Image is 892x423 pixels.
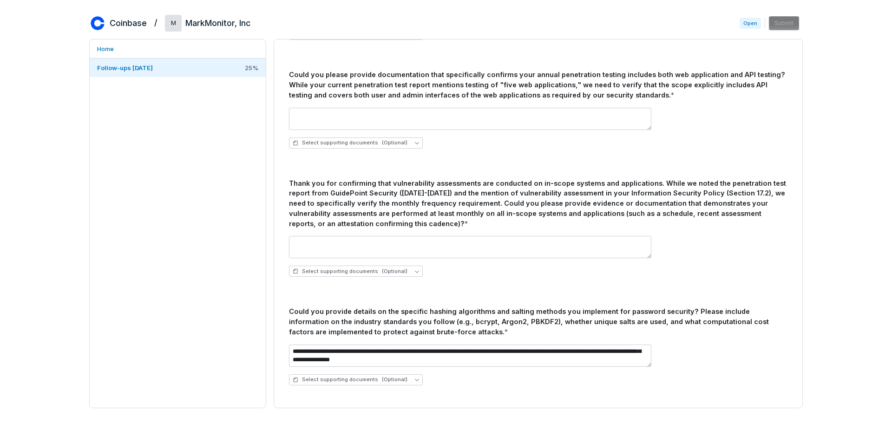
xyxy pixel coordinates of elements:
[293,376,407,383] span: Select supporting documents
[382,139,407,146] span: (Optional)
[293,268,407,275] span: Select supporting documents
[245,64,258,72] span: 25 %
[382,376,407,383] span: (Optional)
[97,64,153,72] span: Follow-ups [DATE]
[154,15,157,29] h2: /
[90,59,266,77] a: Follow-ups [DATE]25%
[289,70,787,100] div: Could you please provide documentation that specifically confirms your annual penetration testing...
[740,18,761,29] span: Open
[289,178,787,229] div: Thank you for confirming that vulnerability assessments are conducted on in-scope systems and app...
[110,17,147,29] h2: Coinbase
[90,39,266,58] a: Home
[382,268,407,275] span: (Optional)
[293,139,407,146] span: Select supporting documents
[289,306,787,337] div: Could you provide details on the specific hashing algorithms and salting methods you implement fo...
[185,17,250,29] h2: MarkMonitor, Inc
